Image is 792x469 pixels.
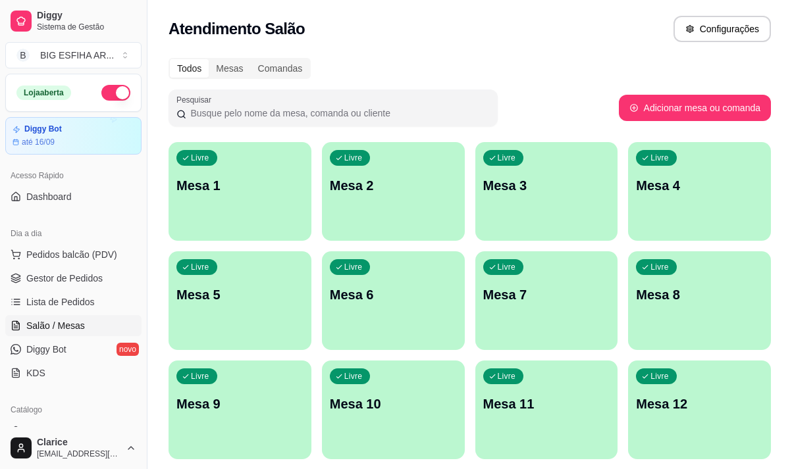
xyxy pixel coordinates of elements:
[26,272,103,285] span: Gestor de Pedidos
[650,371,669,382] p: Livre
[169,142,311,241] button: LivreMesa 1
[344,371,363,382] p: Livre
[24,124,62,134] article: Diggy Bot
[191,371,209,382] p: Livre
[101,85,130,101] button: Alterar Status
[5,223,142,244] div: Dia a dia
[673,16,771,42] button: Configurações
[169,18,305,39] h2: Atendimento Salão
[483,285,610,304] p: Mesa 7
[5,186,142,207] a: Dashboard
[169,360,311,459] button: LivreMesa 9
[37,437,120,449] span: Clarice
[475,251,618,350] button: LivreMesa 7
[37,10,136,22] span: Diggy
[5,42,142,68] button: Select a team
[191,262,209,272] p: Livre
[176,285,304,304] p: Mesa 5
[475,360,618,459] button: LivreMesa 11
[5,244,142,265] button: Pedidos balcão (PDV)
[5,291,142,312] a: Lista de Pedidos
[5,5,142,37] a: DiggySistema de Gestão
[5,362,142,383] a: KDS
[330,395,457,413] p: Mesa 10
[344,153,363,163] p: Livre
[209,59,250,78] div: Mesas
[5,420,142,441] a: Produtos
[5,399,142,420] div: Catálogo
[344,262,363,272] p: Livre
[169,251,311,350] button: LivreMesa 5
[498,262,516,272] p: Livre
[26,319,85,332] span: Salão / Mesas
[26,248,117,261] span: Pedidos balcão (PDV)
[37,449,120,459] span: [EMAIL_ADDRESS][DOMAIN_NAME]
[16,86,71,100] div: Loja aberta
[26,343,66,356] span: Diggy Bot
[40,49,114,62] div: BIG ESFIHA AR ...
[26,424,63,437] span: Produtos
[636,285,763,304] p: Mesa 8
[475,142,618,241] button: LivreMesa 3
[628,251,771,350] button: LivreMesa 8
[322,251,465,350] button: LivreMesa 6
[5,117,142,155] a: Diggy Botaté 16/09
[176,176,304,195] p: Mesa 1
[483,176,610,195] p: Mesa 3
[322,360,465,459] button: LivreMesa 10
[636,395,763,413] p: Mesa 12
[5,432,142,464] button: Clarice[EMAIL_ADDRESS][DOMAIN_NAME]
[186,107,490,120] input: Pesquisar
[628,142,771,241] button: LivreMesa 4
[22,137,55,147] article: até 16/09
[483,395,610,413] p: Mesa 11
[26,295,95,309] span: Lista de Pedidos
[322,142,465,241] button: LivreMesa 2
[330,176,457,195] p: Mesa 2
[5,339,142,360] a: Diggy Botnovo
[498,371,516,382] p: Livre
[5,268,142,289] a: Gestor de Pedidos
[5,165,142,186] div: Acesso Rápido
[176,94,216,105] label: Pesquisar
[650,262,669,272] p: Livre
[636,176,763,195] p: Mesa 4
[176,395,304,413] p: Mesa 9
[5,315,142,336] a: Salão / Mesas
[170,59,209,78] div: Todos
[26,366,45,380] span: KDS
[16,49,30,62] span: B
[26,190,72,203] span: Dashboard
[251,59,310,78] div: Comandas
[191,153,209,163] p: Livre
[628,360,771,459] button: LivreMesa 12
[330,285,457,304] p: Mesa 6
[650,153,669,163] p: Livre
[37,22,136,32] span: Sistema de Gestão
[498,153,516,163] p: Livre
[619,95,771,121] button: Adicionar mesa ou comanda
